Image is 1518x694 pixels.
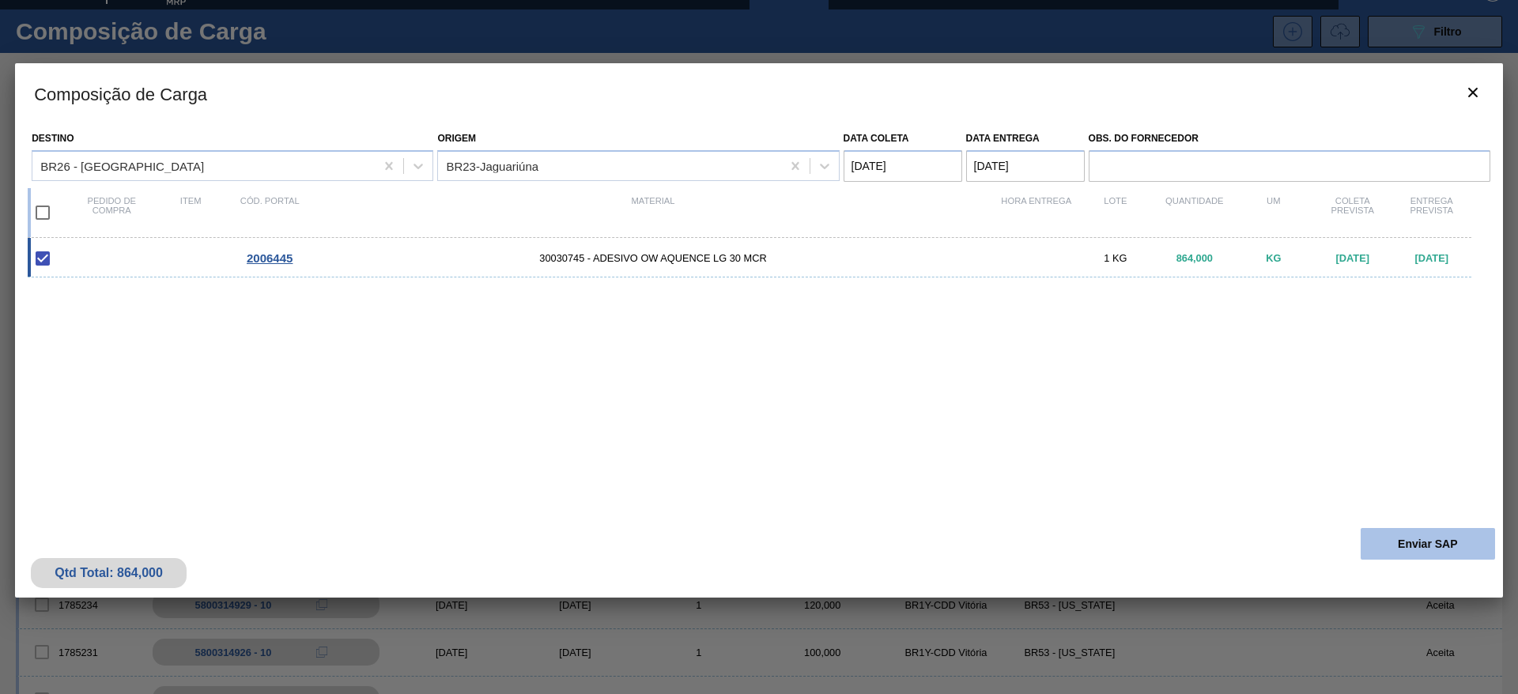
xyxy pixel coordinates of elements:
[1234,196,1313,229] div: UM
[1361,528,1495,560] button: Enviar SAP
[1155,196,1234,229] div: Quantidade
[1392,196,1471,229] div: Entrega Prevista
[1076,252,1155,264] div: 1 KG
[43,566,175,580] div: Qtd Total: 864,000
[230,251,309,265] div: Ir para o Pedido
[32,133,74,144] label: Destino
[40,159,204,172] div: BR26 - [GEOGRAPHIC_DATA]
[1313,196,1392,229] div: Coleta Prevista
[844,133,909,144] label: Data coleta
[309,252,997,264] span: 30030745 - ADESIVO OW AQUENCE LG 30 MCR
[1076,196,1155,229] div: Lote
[446,159,538,172] div: BR23-Jaguariúna
[15,63,1503,123] h3: Composição de Carga
[844,150,962,182] input: dd/mm/yyyy
[1266,252,1281,264] span: KG
[1415,252,1448,264] span: [DATE]
[966,150,1085,182] input: dd/mm/yyyy
[437,133,476,144] label: Origem
[230,196,309,229] div: Cód. Portal
[247,251,293,265] span: 2006445
[997,196,1076,229] div: Hora Entrega
[1089,127,1490,150] label: Obs. do Fornecedor
[1336,252,1369,264] span: [DATE]
[309,196,997,229] div: Material
[72,196,151,229] div: Pedido de compra
[966,133,1040,144] label: Data entrega
[1176,252,1213,264] span: 864,000
[151,196,230,229] div: Item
